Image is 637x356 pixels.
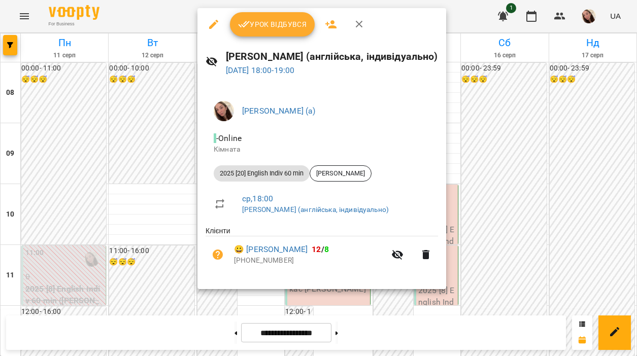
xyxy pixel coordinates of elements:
[242,205,389,213] a: [PERSON_NAME] (англійська, індивідуально)
[242,106,316,116] a: [PERSON_NAME] (а)
[214,133,244,143] span: - Online
[234,256,385,266] p: [PHONE_NUMBER]
[312,244,321,254] span: 12
[310,165,372,182] div: [PERSON_NAME]
[214,101,234,121] img: 8e00ca0478d43912be51e9823101c125.jpg
[238,18,307,30] span: Урок відбувся
[324,244,329,254] span: 8
[242,194,273,203] a: ср , 18:00
[226,49,438,64] h6: [PERSON_NAME] (англійська, індивідуально)
[312,244,329,254] b: /
[214,169,310,178] span: 2025 [20] English Indiv 60 min
[234,243,308,256] a: 😀 [PERSON_NAME]
[310,169,371,178] span: [PERSON_NAME]
[214,145,430,155] p: Кімната
[206,226,438,276] ul: Клієнти
[230,12,315,37] button: Урок відбувся
[206,242,230,267] button: Візит ще не сплачено. Додати оплату?
[226,65,295,75] a: [DATE] 18:00-19:00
